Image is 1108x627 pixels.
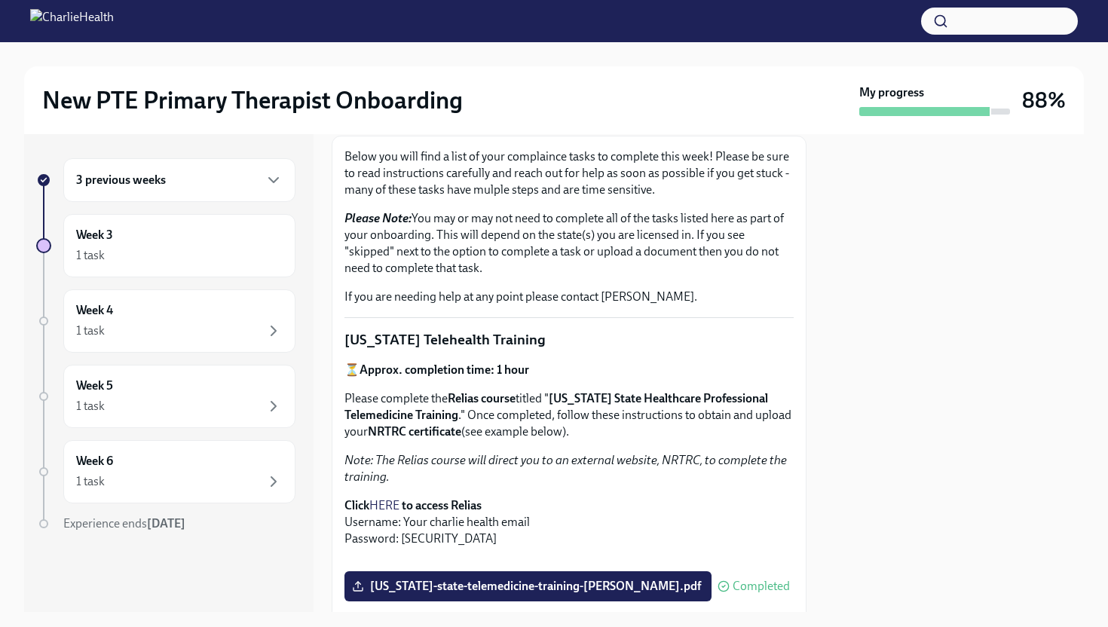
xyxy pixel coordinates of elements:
[344,571,712,601] label: [US_STATE]-state-telemedicine-training-[PERSON_NAME].pdf
[402,498,482,512] strong: to access Relias
[344,289,794,305] p: If you are needing help at any point please contact [PERSON_NAME].
[76,323,105,339] div: 1 task
[36,365,295,428] a: Week 51 task
[344,330,794,350] p: [US_STATE] Telehealth Training
[36,440,295,503] a: Week 61 task
[344,148,794,198] p: Below you will find a list of your complaince tasks to complete this week! Please be sure to read...
[76,227,113,243] h6: Week 3
[76,453,113,469] h6: Week 6
[344,210,794,277] p: You may or may not need to complete all of the tasks listed here as part of your onboarding. This...
[147,516,185,531] strong: [DATE]
[76,378,113,394] h6: Week 5
[368,424,461,439] strong: NRTRC certificate
[344,453,787,484] em: Note: The Relias course will direct you to an external website, NRTRC, to complete the training.
[42,85,463,115] h2: New PTE Primary Therapist Onboarding
[369,498,399,512] a: HERE
[76,172,166,188] h6: 3 previous weeks
[63,516,185,531] span: Experience ends
[344,497,794,547] p: Username: Your charlie health email Password: [SECURITY_DATA]
[344,391,768,422] strong: [US_STATE] State Healthcare Professional Telemedicine Training
[344,362,794,378] p: ⏳
[63,158,295,202] div: 3 previous weeks
[859,84,924,101] strong: My progress
[1022,87,1066,114] h3: 88%
[344,211,412,225] strong: Please Note:
[344,498,369,512] strong: Click
[76,302,113,319] h6: Week 4
[36,289,295,353] a: Week 41 task
[360,362,529,377] strong: Approx. completion time: 1 hour
[30,9,114,33] img: CharlieHealth
[36,214,295,277] a: Week 31 task
[76,247,105,264] div: 1 task
[355,579,701,594] span: [US_STATE]-state-telemedicine-training-[PERSON_NAME].pdf
[448,391,516,405] strong: Relias course
[344,390,794,440] p: Please complete the titled " ." Once completed, follow these instructions to obtain and upload yo...
[76,473,105,490] div: 1 task
[76,398,105,414] div: 1 task
[733,580,790,592] span: Completed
